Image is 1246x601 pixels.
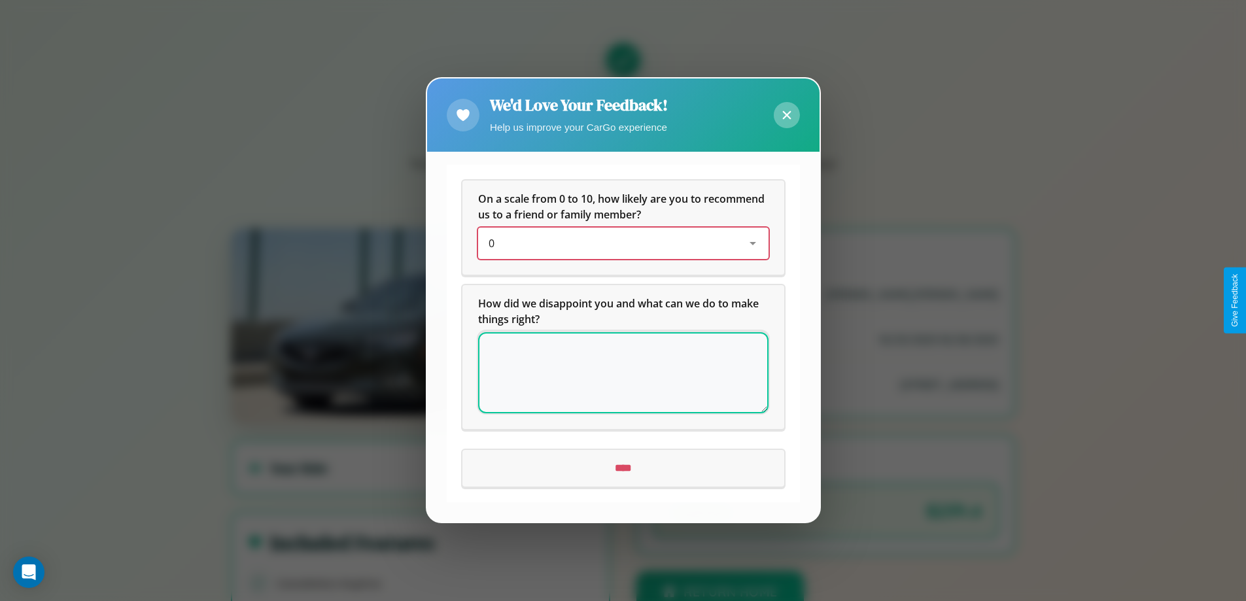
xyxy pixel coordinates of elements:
[13,557,44,588] div: Open Intercom Messenger
[462,181,784,275] div: On a scale from 0 to 10, how likely are you to recommend us to a friend or family member?
[1230,274,1239,327] div: Give Feedback
[478,192,767,222] span: On a scale from 0 to 10, how likely are you to recommend us to a friend or family member?
[478,192,769,223] h5: On a scale from 0 to 10, how likely are you to recommend us to a friend or family member?
[478,297,761,327] span: How did we disappoint you and what can we do to make things right?
[489,237,494,251] span: 0
[490,94,668,116] h2: We'd Love Your Feedback!
[478,228,769,260] div: On a scale from 0 to 10, how likely are you to recommend us to a friend or family member?
[490,118,668,136] p: Help us improve your CarGo experience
